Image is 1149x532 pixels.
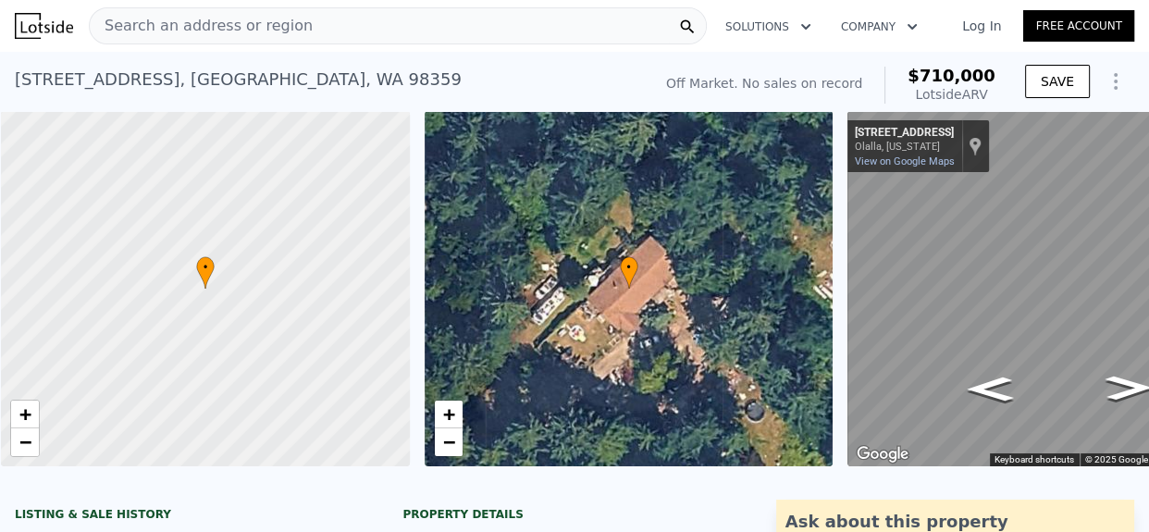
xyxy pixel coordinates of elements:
div: LISTING & SALE HISTORY [15,507,358,526]
button: Company [826,10,933,43]
span: © 2025 Google [1085,454,1148,464]
div: [STREET_ADDRESS] , [GEOGRAPHIC_DATA] , WA 98359 [15,67,462,93]
button: SAVE [1025,65,1090,98]
button: Keyboard shortcuts [995,453,1074,466]
div: • [620,256,638,289]
span: − [19,430,31,453]
div: Lotside ARV [908,85,995,104]
span: • [620,259,638,276]
a: Open this area in Google Maps (opens a new window) [852,442,913,466]
span: $710,000 [908,66,995,85]
path: Go North, Bandix Rd SE [946,371,1033,407]
a: Free Account [1023,10,1134,42]
a: Zoom in [11,401,39,428]
button: Show Options [1097,63,1134,100]
div: • [196,256,215,289]
span: Search an address or region [90,15,313,37]
span: + [19,402,31,426]
span: + [442,402,454,426]
img: Lotside [15,13,73,39]
span: • [196,259,215,276]
button: Solutions [710,10,826,43]
a: Zoom out [435,428,463,456]
a: Show location on map [969,136,982,156]
a: Log In [940,17,1023,35]
div: [STREET_ADDRESS] [855,126,954,141]
a: Zoom in [435,401,463,428]
a: View on Google Maps [855,155,955,167]
span: − [442,430,454,453]
div: Property details [402,507,746,522]
a: Zoom out [11,428,39,456]
img: Google [852,442,913,466]
div: Off Market. No sales on record [666,74,862,93]
div: Olalla, [US_STATE] [855,141,954,153]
